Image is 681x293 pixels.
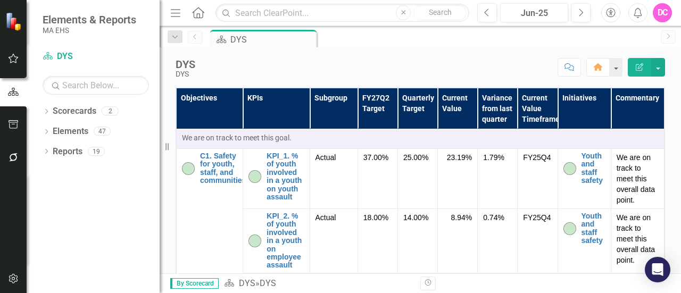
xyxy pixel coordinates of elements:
a: Scorecards [53,105,96,118]
span: 25.00% [403,153,428,162]
span: We are on track to meet this overall data point. [617,153,655,204]
img: On-track [248,170,261,183]
a: DYS [239,278,255,288]
div: DYS [176,58,195,70]
a: Youth and staff safety [582,212,605,245]
span: 0.74% [483,213,504,222]
span: Elements & Reports [43,13,136,26]
a: C1. Safety for youth, staff, and communities [200,152,246,185]
div: 47 [94,127,111,136]
img: ClearPoint Strategy [5,12,24,31]
img: On-track [182,162,195,175]
img: On-track [563,222,576,235]
small: MA EHS [43,26,136,35]
div: Open Intercom Messenger [645,257,670,282]
span: 1.79% [483,153,504,162]
div: 19 [88,147,105,156]
td: Double-Click to Edit Right Click for Context Menu [558,209,611,273]
a: Reports [53,146,82,158]
a: Youth and staff safety [582,152,605,185]
div: » [224,278,412,290]
td: Double-Click to Edit [438,149,478,209]
button: Jun-25 [500,3,568,22]
div: 2 [102,107,119,116]
input: Search Below... [43,76,149,95]
div: DYS [176,70,195,78]
td: Double-Click to Edit [177,129,665,149]
span: Search [429,8,452,16]
button: Search [413,5,467,20]
div: FY25Q4 [523,212,552,223]
span: 18.00% [363,213,388,222]
td: Double-Click to Edit [310,209,358,273]
span: Actual [315,152,352,163]
td: Double-Click to Edit Right Click for Context Menu [558,149,611,209]
p: We are on track to meet this goal. [182,132,659,143]
div: Jun-25 [504,7,564,20]
div: DYS [230,33,314,46]
span: We are on track to meet this overall data point. [617,213,655,264]
td: Double-Click to Edit Right Click for Context Menu [243,209,310,273]
button: DC [653,3,672,22]
a: KPI_1. % of youth involved in a youth on youth assault [267,152,304,201]
input: Search ClearPoint... [215,4,469,22]
span: Actual [315,212,352,223]
a: KPI_2. % of youth involved in a youth on employee assault [267,212,304,270]
td: Double-Click to Edit Right Click for Context Menu [243,149,310,209]
td: Double-Click to Edit [611,149,664,209]
td: Double-Click to Edit [611,209,664,273]
span: 37.00% [363,153,388,162]
div: DYS [260,278,276,288]
a: Elements [53,125,88,138]
span: 23.19% [447,152,472,163]
span: 14.00% [403,213,428,222]
div: FY25Q4 [523,152,552,163]
span: 8.94% [451,212,472,223]
a: DYS [43,51,149,63]
td: Double-Click to Edit [310,149,358,209]
span: By Scorecard [170,278,219,289]
img: On-track [563,162,576,175]
img: On-track [248,235,261,247]
td: Double-Click to Edit [438,209,478,273]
